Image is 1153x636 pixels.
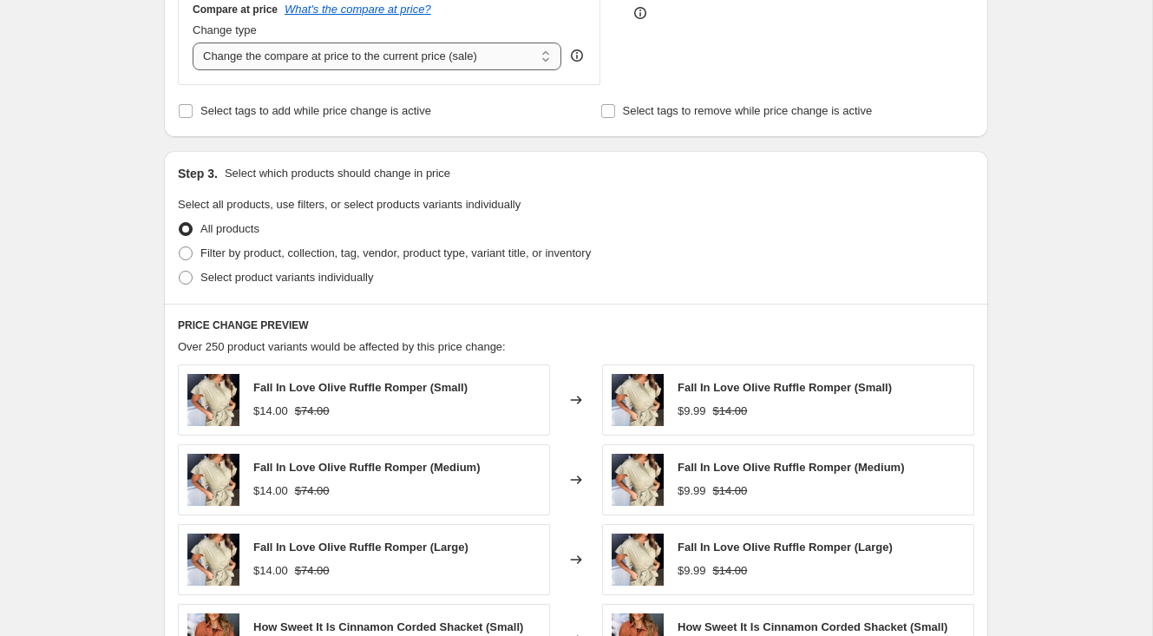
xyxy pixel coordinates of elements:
[253,620,523,633] span: How Sweet It Is Cinnamon Corded Shacket (Small)
[178,340,506,353] span: Over 250 product variants would be affected by this price change:
[200,104,431,117] span: Select tags to add while price change is active
[612,454,664,506] img: IMG_4086_jpg_3a5d5f60-525a-4e3e-805a-6ef606b8880e_80x.jpg
[200,246,591,259] span: Filter by product, collection, tag, vendor, product type, variant title, or inventory
[295,562,330,580] strike: $74.00
[253,482,288,500] div: $14.00
[623,104,873,117] span: Select tags to remove while price change is active
[178,165,218,182] h2: Step 3.
[225,165,450,182] p: Select which products should change in price
[187,454,239,506] img: IMG_4086_jpg_3a5d5f60-525a-4e3e-805a-6ef606b8880e_80x.jpg
[713,403,748,420] strike: $14.00
[713,482,748,500] strike: $14.00
[568,47,586,64] div: help
[678,381,892,394] span: Fall In Love Olive Ruffle Romper (Small)
[678,403,706,420] div: $9.99
[187,374,239,426] img: IMG_4086_jpg_3a5d5f60-525a-4e3e-805a-6ef606b8880e_80x.jpg
[612,374,664,426] img: IMG_4086_jpg_3a5d5f60-525a-4e3e-805a-6ef606b8880e_80x.jpg
[193,3,278,16] h3: Compare at price
[178,318,974,332] h6: PRICE CHANGE PREVIEW
[285,3,431,16] button: What's the compare at price?
[678,461,904,474] span: Fall In Love Olive Ruffle Romper (Medium)
[253,562,288,580] div: $14.00
[200,222,259,235] span: All products
[193,23,257,36] span: Change type
[678,562,706,580] div: $9.99
[678,541,893,554] span: Fall In Love Olive Ruffle Romper (Large)
[713,562,748,580] strike: $14.00
[253,403,288,420] div: $14.00
[253,461,480,474] span: Fall In Love Olive Ruffle Romper (Medium)
[253,381,468,394] span: Fall In Love Olive Ruffle Romper (Small)
[612,534,664,586] img: IMG_4086_jpg_3a5d5f60-525a-4e3e-805a-6ef606b8880e_80x.jpg
[678,482,706,500] div: $9.99
[200,271,373,284] span: Select product variants individually
[187,534,239,586] img: IMG_4086_jpg_3a5d5f60-525a-4e3e-805a-6ef606b8880e_80x.jpg
[678,620,947,633] span: How Sweet It Is Cinnamon Corded Shacket (Small)
[295,482,330,500] strike: $74.00
[295,403,330,420] strike: $74.00
[253,541,468,554] span: Fall In Love Olive Ruffle Romper (Large)
[178,198,521,211] span: Select all products, use filters, or select products variants individually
